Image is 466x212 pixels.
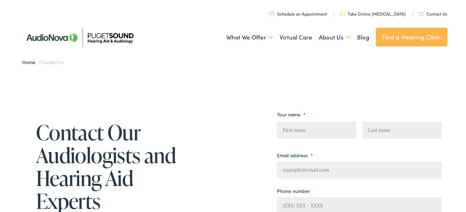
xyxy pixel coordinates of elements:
img: utility icon [270,11,274,16]
a: Home [22,59,39,65]
label: Email address [277,152,313,158]
a: Find a Hearing Clinic [376,28,448,46]
label: Your name [277,111,306,117]
a: About Us [319,25,350,50]
input: First name [277,122,356,139]
a: Take Online [MEDICAL_DATA] [340,11,406,17]
label: Phone number [277,188,310,194]
a: Contact Us [419,11,447,17]
span: / [22,59,64,65]
a: Blog [357,25,369,50]
input: Last name [362,122,442,139]
a: Virtual Care [280,25,312,50]
input: example@email.com [277,161,442,179]
a: Schedule an Appointment [270,11,327,17]
img: utility icon [340,12,345,16]
span: Contact Us [41,59,64,65]
a: What We Offer [226,25,273,50]
img: utility icon [419,12,424,16]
